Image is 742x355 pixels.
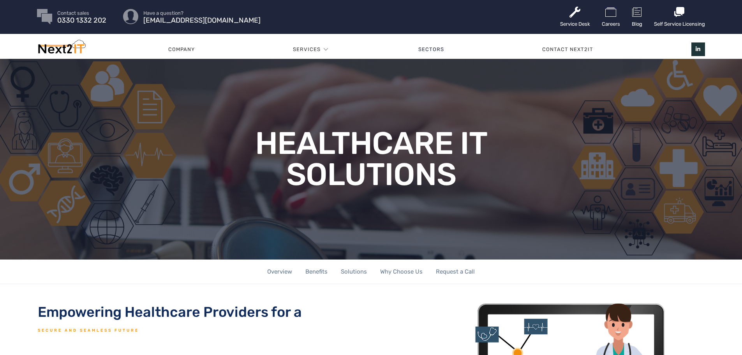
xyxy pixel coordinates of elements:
[436,260,475,284] a: Request a Call
[57,11,106,23] a: Contact sales 0330 1332 202
[38,304,360,320] h2: Empowering Healthcare Providers for a
[143,11,261,16] span: Have a question?
[293,38,321,61] a: Services
[37,40,86,57] img: Next2IT
[341,260,367,284] a: Solutions
[305,260,328,284] a: Benefits
[57,11,106,16] span: Contact sales
[143,18,261,23] span: [EMAIL_ADDRESS][DOMAIN_NAME]
[119,38,244,61] a: Company
[267,260,292,284] a: Overview
[57,18,106,23] span: 0330 1332 202
[493,38,642,61] a: Contact Next2IT
[380,260,423,284] a: Why Choose Us
[204,128,538,190] h1: Healthcare IT Solutions
[143,11,261,23] a: Have a question? [EMAIL_ADDRESS][DOMAIN_NAME]
[38,328,360,334] h6: Secure and Seamless Future
[370,38,493,61] a: Sectors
